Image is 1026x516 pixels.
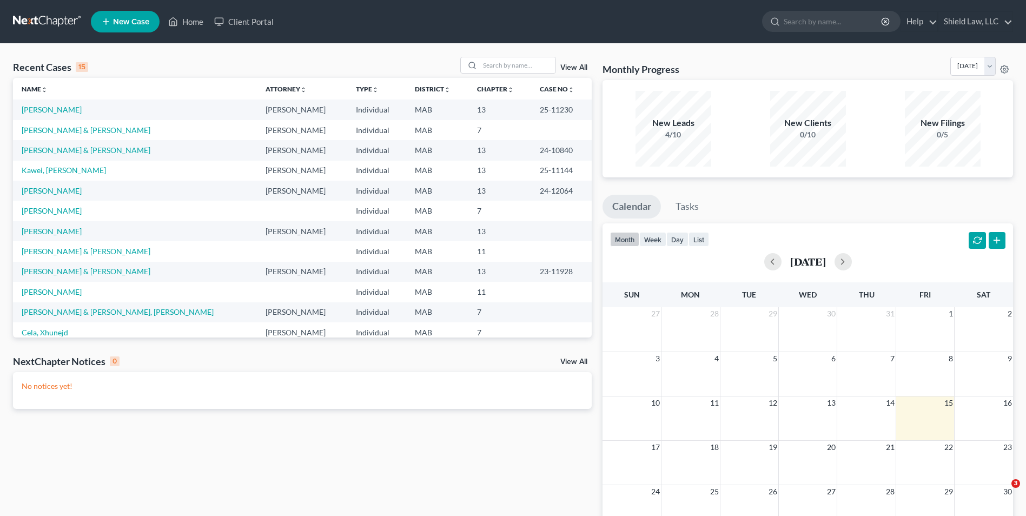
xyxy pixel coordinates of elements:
a: Case Nounfold_more [540,85,574,93]
td: MAB [406,302,468,322]
span: 4 [713,352,720,365]
td: Individual [347,140,407,160]
span: Wed [799,290,817,299]
a: Shield Law, LLC [938,12,1012,31]
a: Help [901,12,937,31]
td: Individual [347,302,407,322]
span: 9 [1007,352,1013,365]
td: [PERSON_NAME] [257,221,347,241]
td: [PERSON_NAME] [257,161,347,181]
span: 1 [948,307,954,320]
a: View All [560,358,587,366]
td: Individual [347,322,407,342]
td: Individual [347,282,407,302]
td: 11 [468,282,532,302]
span: 13 [826,396,837,409]
span: 10 [650,396,661,409]
span: 18 [709,441,720,454]
span: 29 [943,485,954,498]
td: 7 [468,201,532,221]
td: [PERSON_NAME] [257,120,347,140]
td: MAB [406,201,468,221]
a: Nameunfold_more [22,85,48,93]
span: 30 [826,307,837,320]
td: MAB [406,181,468,201]
td: Individual [347,161,407,181]
i: unfold_more [372,87,379,93]
td: Individual [347,100,407,120]
span: Thu [859,290,875,299]
a: [PERSON_NAME] [22,227,82,236]
h2: [DATE] [790,256,826,267]
i: unfold_more [41,87,48,93]
a: [PERSON_NAME] [22,186,82,195]
span: Fri [919,290,931,299]
td: [PERSON_NAME] [257,140,347,160]
span: Tue [742,290,756,299]
span: 29 [767,307,778,320]
span: 3 [654,352,661,365]
a: Client Portal [209,12,279,31]
button: day [666,232,689,247]
td: 11 [468,241,532,261]
i: unfold_more [507,87,514,93]
a: Calendar [603,195,661,219]
span: 26 [767,485,778,498]
a: [PERSON_NAME] [22,287,82,296]
span: 19 [767,441,778,454]
td: Individual [347,181,407,201]
a: View All [560,64,587,71]
span: 8 [948,352,954,365]
span: 14 [885,396,896,409]
a: Attorneyunfold_more [266,85,307,93]
span: Sat [977,290,990,299]
h3: Monthly Progress [603,63,679,76]
span: 22 [943,441,954,454]
td: 13 [468,140,532,160]
span: 5 [772,352,778,365]
td: 7 [468,322,532,342]
td: 7 [468,302,532,322]
td: [PERSON_NAME] [257,302,347,322]
td: MAB [406,282,468,302]
button: week [639,232,666,247]
input: Search by name... [784,11,883,31]
div: 4/10 [636,129,711,140]
button: list [689,232,709,247]
td: 13 [468,262,532,282]
div: New Clients [770,117,846,129]
a: Typeunfold_more [356,85,379,93]
a: [PERSON_NAME] & [PERSON_NAME] [22,267,150,276]
div: New Filings [905,117,981,129]
td: [PERSON_NAME] [257,262,347,282]
td: [PERSON_NAME] [257,100,347,120]
a: Chapterunfold_more [477,85,514,93]
a: [PERSON_NAME] & [PERSON_NAME] [22,125,150,135]
span: 25 [709,485,720,498]
span: 16 [1002,396,1013,409]
td: 13 [468,181,532,201]
div: 0/10 [770,129,846,140]
i: unfold_more [300,87,307,93]
div: 0/5 [905,129,981,140]
span: 15 [943,396,954,409]
span: 27 [650,307,661,320]
a: [PERSON_NAME] & [PERSON_NAME], [PERSON_NAME] [22,307,214,316]
td: MAB [406,262,468,282]
td: 24-10840 [531,140,592,160]
div: NextChapter Notices [13,355,120,368]
a: [PERSON_NAME] & [PERSON_NAME] [22,145,150,155]
span: 31 [885,307,896,320]
td: 23-11928 [531,262,592,282]
td: 24-12064 [531,181,592,201]
a: Districtunfold_more [415,85,451,93]
a: [PERSON_NAME] & [PERSON_NAME] [22,247,150,256]
i: unfold_more [568,87,574,93]
a: Tasks [666,195,709,219]
td: MAB [406,241,468,261]
td: Individual [347,120,407,140]
a: Cela, Xhunejd [22,328,68,337]
td: MAB [406,120,468,140]
td: Individual [347,241,407,261]
span: 24 [650,485,661,498]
